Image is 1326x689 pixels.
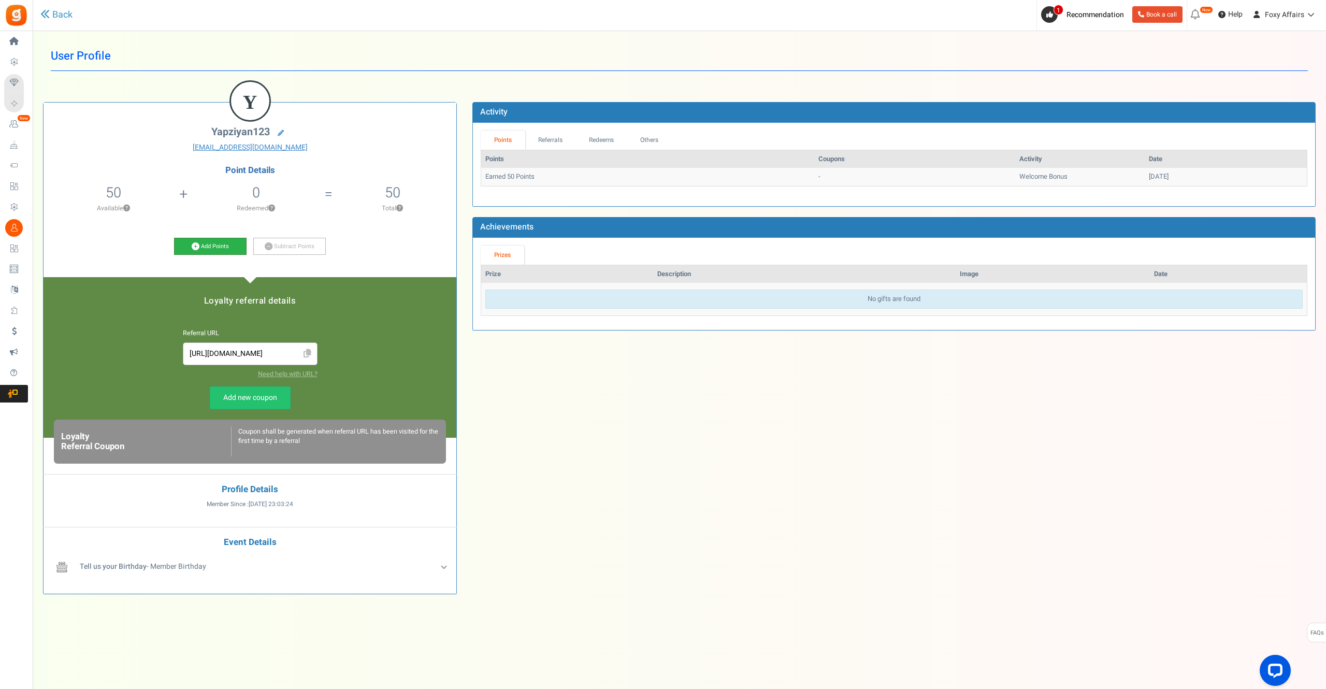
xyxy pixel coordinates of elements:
[1041,6,1128,23] a: 1 Recommendation
[956,265,1150,283] th: Image
[5,4,28,27] img: Gratisfaction
[385,185,400,200] h5: 50
[1132,6,1183,23] a: Book a call
[253,238,326,255] a: Subtract Points
[299,345,316,363] span: Click to Copy
[481,265,653,283] th: Prize
[1015,150,1145,168] th: Activity
[49,204,178,213] p: Available
[1214,6,1247,23] a: Help
[1066,9,1124,20] span: Recommendation
[252,185,260,200] h5: 0
[51,485,449,495] h4: Profile Details
[480,221,534,233] b: Achievements
[54,296,446,306] h5: Loyalty referral details
[17,114,31,122] em: New
[1149,172,1303,182] div: [DATE]
[210,386,291,409] a: Add new coupon
[481,246,524,265] a: Prizes
[106,182,121,203] span: 50
[481,150,814,168] th: Points
[61,432,231,451] h6: Loyalty Referral Coupon
[1145,150,1307,168] th: Date
[207,500,293,509] span: Member Since :
[123,205,130,212] button: ?
[1015,168,1145,186] td: Welcome Bonus
[1150,265,1307,283] th: Date
[334,204,451,213] p: Total
[525,131,576,150] a: Referrals
[80,561,147,572] b: Tell us your Birthday
[51,41,1308,71] h1: User Profile
[44,166,456,175] h4: Point Details
[51,538,449,548] h4: Event Details
[231,427,439,456] div: Coupon shall be generated when referral URL has been visited for the first time by a referral
[51,142,449,153] a: [EMAIL_ADDRESS][DOMAIN_NAME]
[249,500,293,509] span: [DATE] 23:03:24
[4,116,28,133] a: New
[1265,9,1304,20] span: Foxy Affairs
[189,204,323,213] p: Redeemed
[814,150,1015,168] th: Coupons
[211,124,270,139] span: yapziyan123
[183,330,318,337] h6: Referral URL
[268,205,275,212] button: ?
[174,238,247,255] a: Add Points
[258,369,318,379] a: Need help with URL?
[1054,5,1063,15] span: 1
[653,265,956,283] th: Description
[396,205,403,212] button: ?
[481,168,814,186] td: Earned 50 Points
[485,290,1303,309] div: No gifts are found
[231,82,269,122] figcaption: Y
[1310,623,1324,643] span: FAQs
[1226,9,1243,20] span: Help
[575,131,627,150] a: Redeems
[1200,6,1213,13] em: New
[814,168,1015,186] td: -
[627,131,672,150] a: Others
[80,561,206,572] span: - Member Birthday
[481,131,525,150] a: Points
[480,106,508,118] b: Activity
